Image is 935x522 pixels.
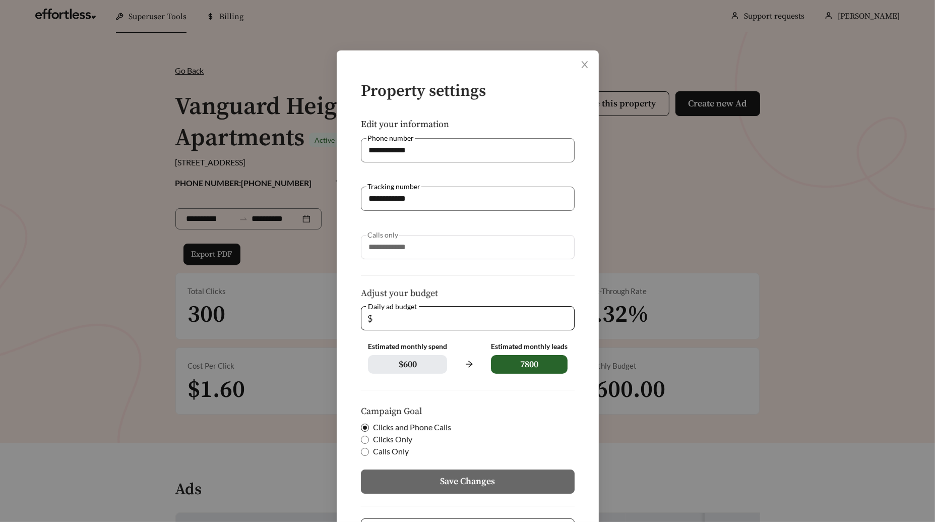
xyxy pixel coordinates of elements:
div: Estimated monthly leads [490,342,567,351]
span: Calls Only [369,445,413,457]
span: close [580,60,589,69]
h5: Campaign Goal [361,407,575,417]
h5: Adjust your budget [361,288,575,299]
span: Clicks Only [369,433,416,445]
span: $ 600 [368,355,447,374]
button: Save Changes [361,470,575,494]
span: 7800 [490,355,567,374]
span: arrow-right [459,355,478,374]
button: Close [571,50,599,79]
h5: Edit your information [361,120,575,130]
span: $ [367,307,372,330]
span: Clicks and Phone Calls [369,421,455,433]
h4: Property settings [361,83,575,100]
div: Estimated monthly spend [368,342,447,351]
